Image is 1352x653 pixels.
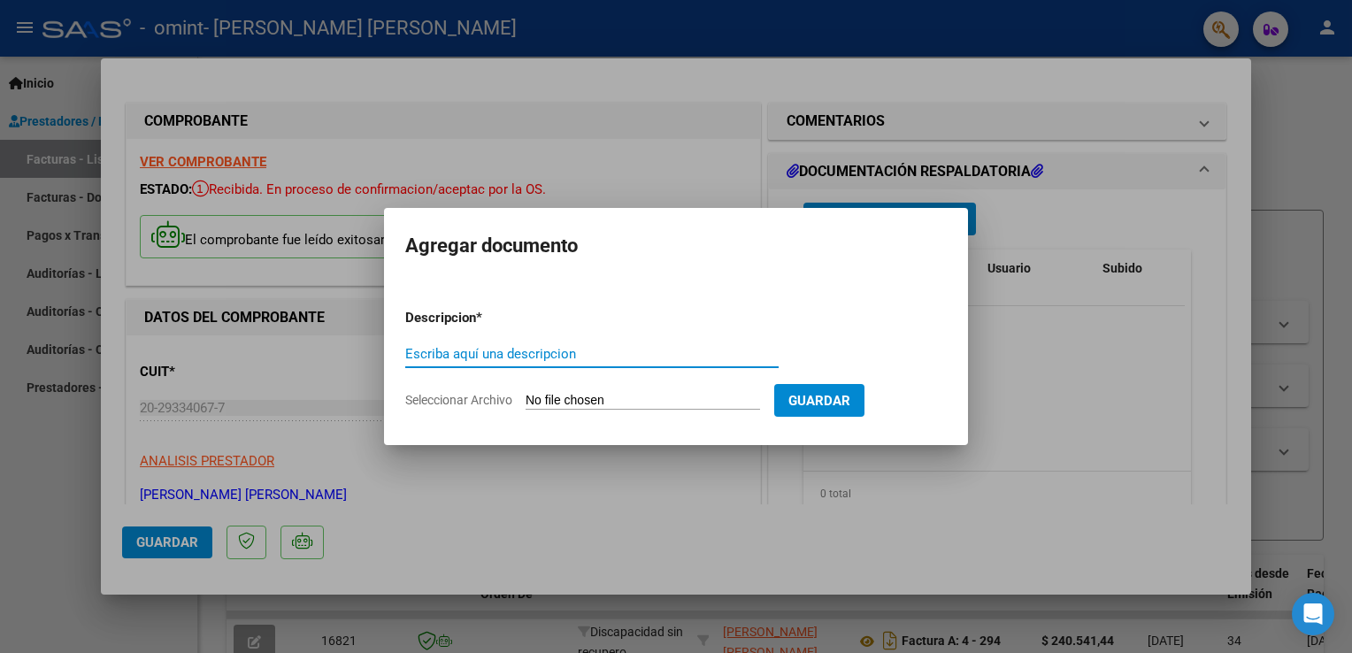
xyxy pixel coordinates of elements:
[788,393,850,409] span: Guardar
[405,308,568,328] p: Descripcion
[1292,593,1334,635] div: Open Intercom Messenger
[405,229,947,263] h2: Agregar documento
[774,384,864,417] button: Guardar
[405,393,512,407] span: Seleccionar Archivo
